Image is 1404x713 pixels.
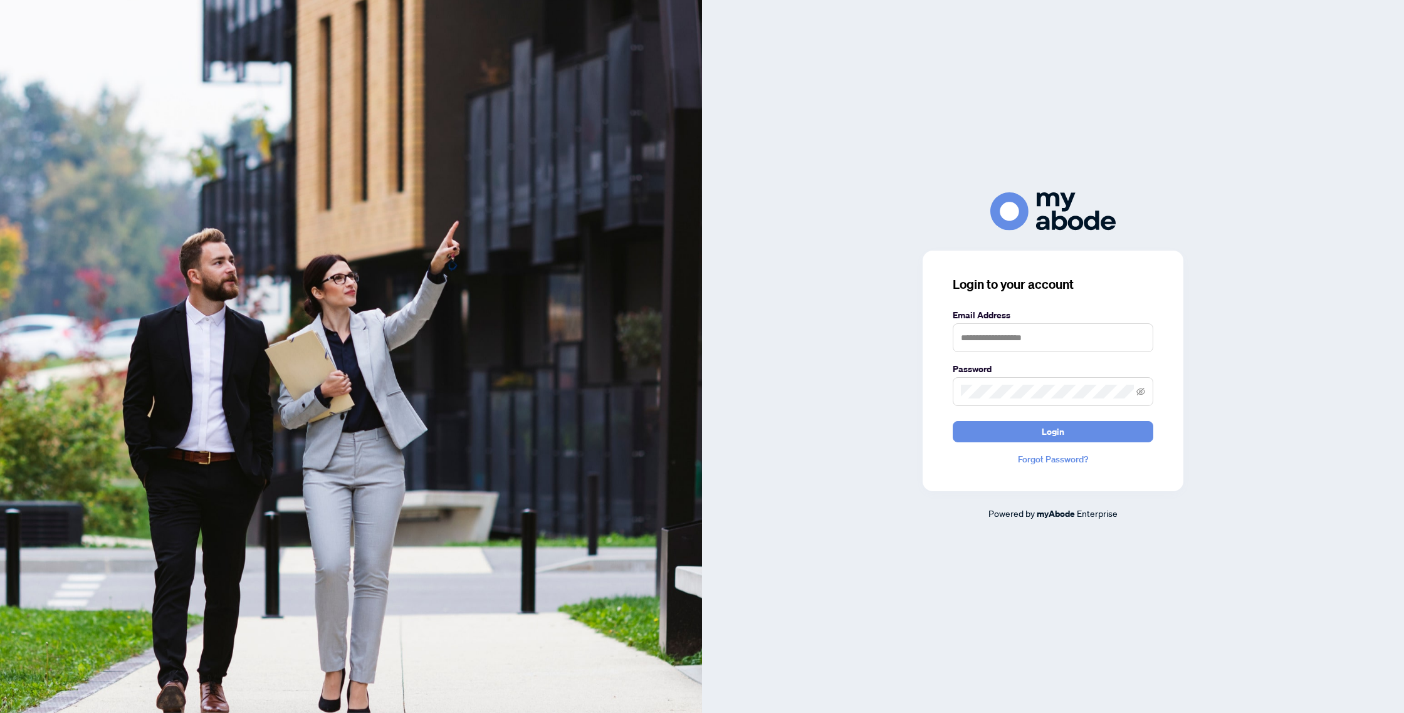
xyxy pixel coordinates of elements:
span: Enterprise [1077,507,1118,519]
label: Email Address [953,308,1153,322]
img: ma-logo [990,192,1116,231]
label: Password [953,362,1153,376]
h3: Login to your account [953,276,1153,293]
button: Login [953,421,1153,442]
span: Powered by [988,507,1035,519]
a: myAbode [1037,507,1075,521]
span: eye-invisible [1136,387,1145,396]
span: Login [1042,422,1064,442]
a: Forgot Password? [953,452,1153,466]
